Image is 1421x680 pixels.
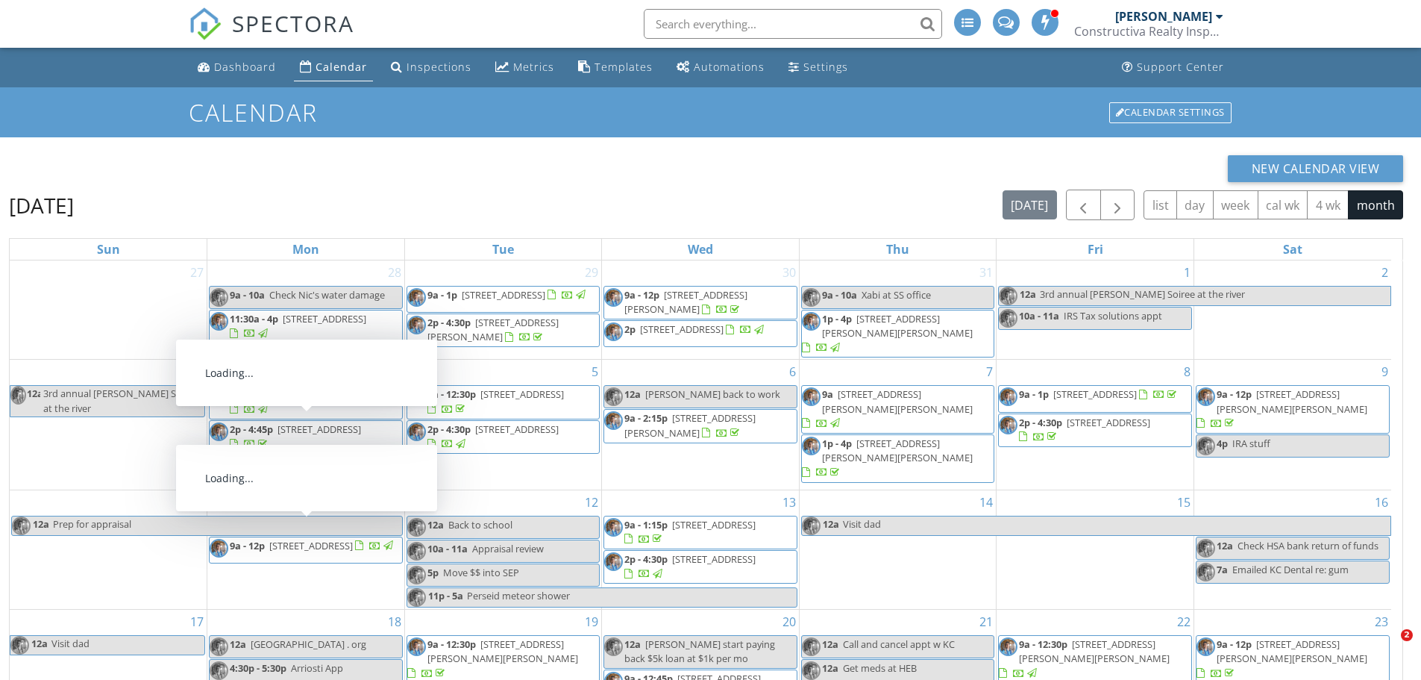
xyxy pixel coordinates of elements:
div: Inspections [407,60,471,74]
a: 1p - 4p [STREET_ADDRESS][PERSON_NAME][PERSON_NAME] [802,312,973,354]
span: IRS Tax solutions appt [1064,309,1162,322]
img: img20210909wa0000.jpeg [407,387,426,406]
img: img20210909wa0000.jpeg [999,637,1017,656]
img: img20210909wa0000.jpeg [407,566,426,584]
a: Go to August 17, 2025 [187,610,207,634]
td: Go to August 14, 2025 [799,490,997,610]
span: 9a - 12p [1217,387,1252,401]
div: [PERSON_NAME] [1115,9,1212,24]
span: 9a - 12:30p [1019,637,1067,651]
img: img20210909wa0000.jpeg [210,661,228,680]
span: Teleappt [PERSON_NAME], MU [230,457,330,484]
span: [STREET_ADDRESS][PERSON_NAME][PERSON_NAME] [1217,637,1367,665]
span: Appraisal review [472,542,544,555]
span: 9a - 1p [1019,387,1049,401]
span: 12a [822,517,840,535]
span: 11p - 5a [427,588,464,607]
span: Get meds at HEB [843,661,917,675]
img: img20210909wa0000.jpeg [210,457,228,475]
img: img20210909wa0000.jpeg [407,518,426,537]
a: Go to August 4, 2025 [392,360,404,384]
span: 1p - 4p [822,312,852,325]
span: Arriosti App [291,661,343,675]
img: img20210909wa0000.jpeg [210,539,228,558]
td: Go to August 2, 2025 [1193,261,1391,360]
a: Go to August 19, 2025 [582,610,601,634]
a: Go to August 16, 2025 [1372,490,1391,514]
button: Previous month [1066,190,1101,220]
div: Templates [595,60,653,74]
span: 9a - 10a [230,288,265,302]
div: Dashboard [214,60,276,74]
span: [STREET_ADDRESS] [672,518,756,531]
a: 9a - 12:30p [STREET_ADDRESS][PERSON_NAME][PERSON_NAME] [407,637,578,679]
span: [STREET_ADDRESS][PERSON_NAME][PERSON_NAME] [822,387,973,415]
a: 9a - 12p [STREET_ADDRESS] [209,537,403,564]
button: Next month [1100,190,1135,220]
a: 2p - 4:30p [STREET_ADDRESS] [1019,416,1150,443]
span: [STREET_ADDRESS][PERSON_NAME][PERSON_NAME] [1019,637,1170,665]
img: img20210909wa0000.jpeg [1196,387,1215,406]
a: 1p - 4p [STREET_ADDRESS][PERSON_NAME][PERSON_NAME] [801,310,995,358]
button: 4 wk [1307,190,1349,219]
td: Go to July 28, 2025 [207,261,405,360]
span: 9a - 12p [230,539,265,552]
img: img20210909wa0000.jpeg [604,637,623,656]
span: 1p - 4p [822,437,852,450]
a: Go to August 21, 2025 [976,610,996,634]
a: Go to August 12, 2025 [582,490,601,514]
a: Dashboard [192,54,282,81]
a: 2p - 4:30p [STREET_ADDRESS][PERSON_NAME] [427,316,559,343]
button: day [1176,190,1214,219]
div: Settings [803,60,848,74]
a: 9a - 1:15p [STREET_ADDRESS] [603,516,797,549]
span: Check HSA bank return of funds [1238,539,1378,552]
td: Go to August 13, 2025 [602,490,800,610]
a: SPECTORA [189,20,354,52]
a: 9a - 1:15p [STREET_ADDRESS] [230,387,361,415]
span: 9a - 12:30p [427,637,476,651]
a: Go to August 18, 2025 [385,610,404,634]
span: 9a - 12p [1217,637,1252,651]
span: [STREET_ADDRESS] [480,387,564,401]
td: Go to August 1, 2025 [997,261,1194,360]
span: [STREET_ADDRESS][PERSON_NAME] [624,411,756,439]
span: [STREET_ADDRESS] [1067,416,1150,429]
span: [PERSON_NAME] start paying back $5k loan at $1k per mo [624,637,775,665]
span: [PERSON_NAME] back to work [645,387,780,401]
span: [STREET_ADDRESS] [277,422,361,436]
h2: [DATE] [9,190,74,220]
a: Go to August 14, 2025 [976,490,996,514]
img: img20210909wa0000.jpeg [802,288,821,307]
a: 9a - 12p [STREET_ADDRESS][PERSON_NAME][PERSON_NAME] [1196,637,1367,679]
a: Go to August 15, 2025 [1174,490,1193,514]
span: Prep for appraisal [53,517,131,531]
a: Metrics [489,54,560,81]
span: [STREET_ADDRESS][PERSON_NAME] [624,288,747,316]
span: 2p - 4:30p [427,422,471,436]
a: 9a [STREET_ADDRESS][PERSON_NAME][PERSON_NAME] [802,387,973,429]
td: Go to July 29, 2025 [404,261,602,360]
span: 10a - 11a [427,542,468,555]
a: 9a - 12p [STREET_ADDRESS][PERSON_NAME][PERSON_NAME] [1196,385,1390,434]
span: 12a [822,637,838,651]
img: img20210909wa0000.jpeg [999,416,1017,434]
span: 12a [822,661,838,675]
a: 2p - 4:30p [STREET_ADDRESS][PERSON_NAME] [407,314,600,347]
span: 2p - 4:30p [624,552,668,566]
a: Go to August 22, 2025 [1174,610,1193,634]
img: img20210909wa0000.jpeg [802,312,821,331]
span: [STREET_ADDRESS] [672,552,756,566]
span: 7a [1217,563,1228,576]
span: 12a [230,637,246,651]
a: Monday [289,239,322,260]
a: 9a - 12p [STREET_ADDRESS] [230,539,395,552]
img: img20210909wa0000.jpeg [802,637,821,656]
span: Call and cancel appt w KC [843,637,955,651]
a: Calendar Settings [1108,101,1233,125]
div: Calendar Settings [1109,102,1232,123]
iframe: Intercom live chat [1370,629,1406,665]
span: Check Nic's water damage [269,288,385,302]
a: Settings [782,54,854,81]
img: img20210909wa0000.jpeg [1196,437,1215,455]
